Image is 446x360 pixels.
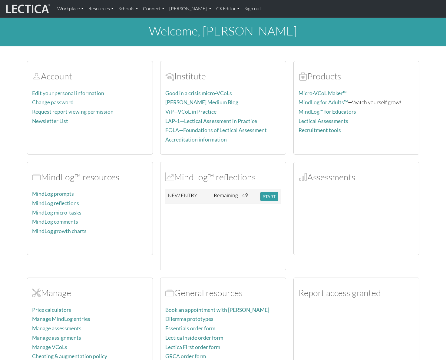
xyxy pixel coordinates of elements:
[165,108,216,115] a: ViP—VCoL in Practice
[165,344,220,350] a: Lectica First order form
[165,118,257,124] a: LAP-1—Lectical Assessment in Practice
[165,71,174,82] span: Account
[116,2,140,15] a: Schools
[165,71,281,82] h2: Institute
[260,192,278,201] button: START
[32,90,104,96] a: Edit your personal information
[299,127,341,133] a: Recruitment tools
[299,172,307,182] span: Assessments
[242,192,248,198] span: 49
[299,99,348,105] a: MindLog for Adults™
[242,2,264,15] a: Sign out
[32,172,41,182] span: MindLog™ resources
[299,288,414,298] h2: Report access granted
[299,172,414,182] h2: Assessments
[55,2,86,15] a: Workplace
[32,108,114,115] a: Request report viewing permission
[299,71,414,82] h2: Products
[32,172,148,182] h2: MindLog™ resources
[140,2,167,15] a: Connect
[299,90,347,96] a: Micro-VCoL Maker™
[32,287,41,298] span: Manage
[165,288,281,298] h2: General resources
[165,172,281,182] h2: MindLog™ reflections
[211,189,258,204] td: Remaining =
[32,209,81,216] a: MindLog micro-tasks
[32,191,74,197] a: MindLog prompts
[165,325,215,332] a: Essentials order form
[165,316,213,322] a: Dilemma prototypes
[165,353,206,359] a: GRCA order form
[165,99,238,105] a: [PERSON_NAME] Medium Blog
[165,335,223,341] a: Lectica Inside order form
[32,335,81,341] a: Manage assignments
[5,3,50,15] img: lecticalive
[32,71,148,82] h2: Account
[32,353,107,359] a: Cheating & augmentation policy
[165,136,227,143] a: Accreditation information
[165,172,174,182] span: MindLog
[32,316,90,322] a: Manage MindLog entries
[167,2,214,15] a: [PERSON_NAME]
[32,228,87,234] a: MindLog growth charts
[32,71,41,82] span: Account
[299,108,356,115] a: MindLog™ for Educators
[32,288,148,298] h2: Manage
[32,99,74,105] a: Change password
[299,98,414,107] p: —Watch yourself grow!
[165,287,174,298] span: Resources
[165,90,232,96] a: Good in a crisis micro-VCoLs
[32,218,78,225] a: MindLog comments
[214,2,242,15] a: CKEditor
[299,71,307,82] span: Products
[86,2,116,15] a: Resources
[299,118,348,124] a: Lectical Assessments
[165,127,267,133] a: FOLA—Foundations of Lectical Assessment
[165,189,212,204] td: NEW ENTRY
[32,344,67,350] a: Manage VCoLs
[32,118,68,124] a: Newsletter List
[165,307,269,313] a: Book an appointment with [PERSON_NAME]
[32,200,79,206] a: MindLog reflections
[32,307,71,313] a: Price calculators
[32,325,81,332] a: Manage assessments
